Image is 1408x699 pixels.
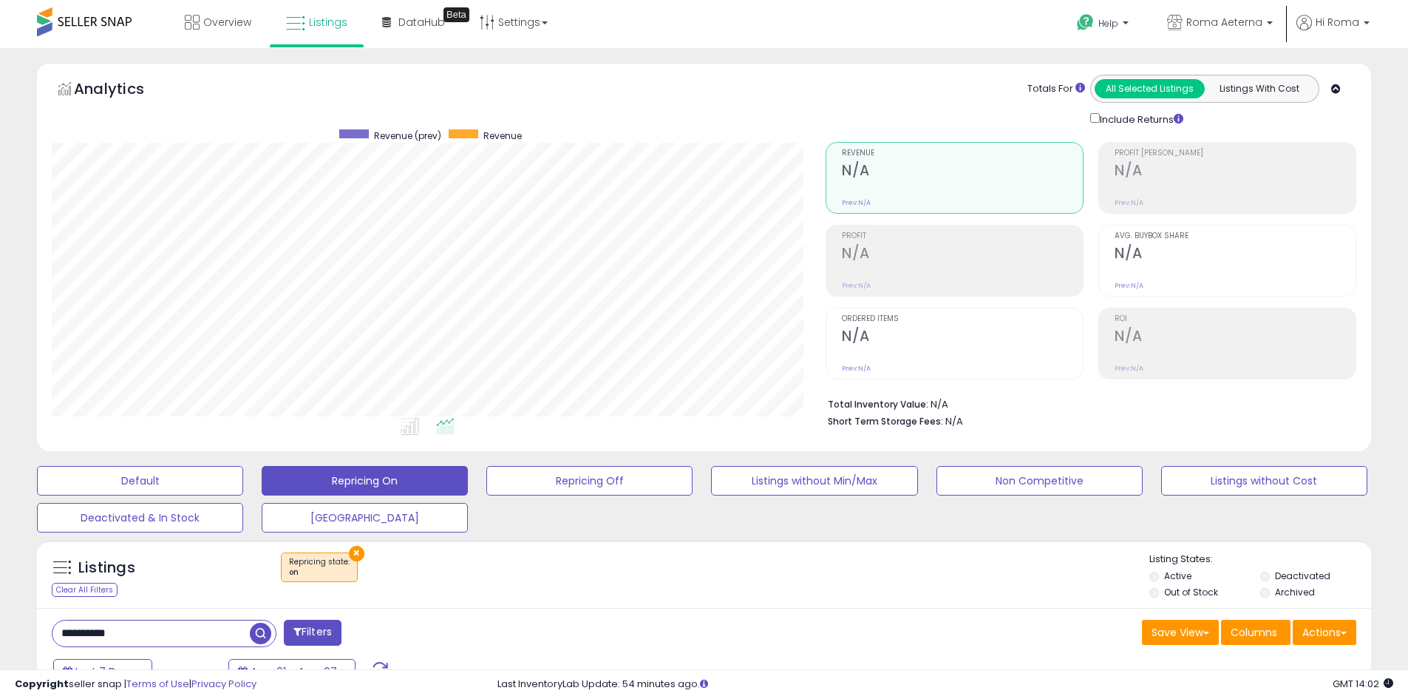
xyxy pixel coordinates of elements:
[15,678,256,692] div: seller snap | |
[284,620,341,646] button: Filters
[842,232,1083,240] span: Profit
[945,414,963,428] span: N/A
[1221,620,1290,645] button: Columns
[842,315,1083,323] span: Ordered Items
[443,7,469,22] div: Tooltip anchor
[483,129,522,142] span: Revenue
[1316,15,1359,30] span: Hi Roma
[289,567,350,578] div: on
[842,328,1083,348] h2: N/A
[37,466,243,496] button: Default
[842,245,1083,265] h2: N/A
[126,677,189,691] a: Terms of Use
[842,364,871,373] small: Prev: N/A
[1186,15,1262,30] span: Roma Aeterna
[1115,149,1356,158] span: Profit [PERSON_NAME]
[228,659,356,684] button: Aug-01 - Aug-07
[349,546,364,561] button: ×
[711,466,917,496] button: Listings without Min/Max
[936,466,1143,496] button: Non Competitive
[78,558,135,578] h5: Listings
[262,466,468,496] button: Repricing On
[154,666,222,680] span: Compared to:
[1115,364,1143,373] small: Prev: N/A
[1164,586,1218,598] label: Out of Stock
[15,677,69,691] strong: Copyright
[37,503,243,533] button: Deactivated & In Stock
[251,664,337,679] span: Aug-01 - Aug-07
[1204,79,1314,98] button: Listings With Cost
[828,415,943,428] b: Short Term Storage Fees:
[1065,2,1143,48] a: Help
[53,659,152,684] button: Last 7 Days
[1079,110,1201,127] div: Include Returns
[1115,315,1356,323] span: ROI
[374,129,441,142] span: Revenue (prev)
[1098,17,1118,30] span: Help
[1231,625,1277,640] span: Columns
[52,583,118,597] div: Clear All Filters
[1115,245,1356,265] h2: N/A
[1115,232,1356,240] span: Avg. Buybox Share
[191,677,256,691] a: Privacy Policy
[74,78,173,103] h5: Analytics
[1095,79,1205,98] button: All Selected Listings
[1164,570,1191,582] label: Active
[1115,162,1356,182] h2: N/A
[1333,677,1393,691] span: 2025-08-15 14:02 GMT
[828,394,1345,412] li: N/A
[1142,620,1219,645] button: Save View
[1115,281,1143,290] small: Prev: N/A
[842,198,871,207] small: Prev: N/A
[1161,466,1367,496] button: Listings without Cost
[842,281,871,290] small: Prev: N/A
[289,556,350,578] span: Repricing state :
[497,678,1393,692] div: Last InventoryLab Update: 54 minutes ago.
[1076,13,1095,32] i: Get Help
[1275,586,1315,598] label: Archived
[1293,620,1356,645] button: Actions
[486,466,693,496] button: Repricing Off
[309,15,347,30] span: Listings
[828,398,928,411] b: Total Inventory Value:
[1149,553,1371,567] p: Listing States:
[1115,328,1356,348] h2: N/A
[1296,15,1370,48] a: Hi Roma
[398,15,445,30] span: DataHub
[842,149,1083,158] span: Revenue
[1115,198,1143,207] small: Prev: N/A
[842,162,1083,182] h2: N/A
[75,664,134,679] span: Last 7 Days
[262,503,468,533] button: [GEOGRAPHIC_DATA]
[203,15,251,30] span: Overview
[1027,82,1085,96] div: Totals For
[1275,570,1330,582] label: Deactivated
